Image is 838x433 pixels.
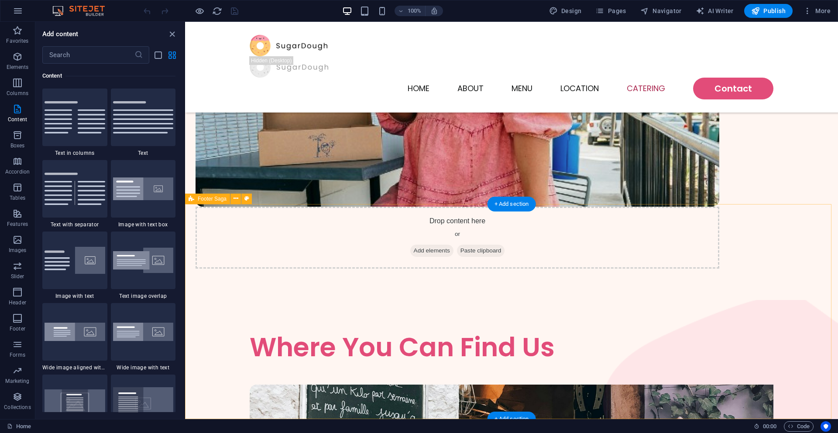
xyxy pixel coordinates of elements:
[111,89,176,157] div: Text
[10,185,534,247] div: Drop content here
[42,160,107,228] div: Text with separator
[7,221,28,228] p: Features
[212,6,222,16] button: reload
[45,323,105,341] img: wide-image-with-text-aligned.svg
[5,168,30,175] p: Accordion
[592,4,629,18] button: Pages
[549,7,582,15] span: Design
[194,6,205,16] button: Click here to leave preview mode and continue editing
[10,194,25,201] p: Tables
[821,421,831,432] button: Usercentrics
[45,247,105,274] img: text-with-image-v4.svg
[800,4,834,18] button: More
[42,364,107,371] span: Wide image aligned with text
[42,150,107,157] span: Text in columns
[430,7,438,15] i: On resize automatically adjust zoom level to fit chosen device.
[42,29,79,39] h6: Add content
[167,29,177,39] button: close panel
[488,197,536,211] div: + Add section
[546,4,585,18] div: Design (Ctrl+Alt+Y)
[7,90,28,97] p: Columns
[769,423,770,430] span: :
[488,412,536,426] div: + Add section
[10,351,25,358] p: Forms
[272,223,320,235] span: Paste clipboard
[42,71,175,81] h6: Content
[408,6,422,16] h6: 100%
[763,421,776,432] span: 00 00
[9,247,27,254] p: Images
[5,378,29,385] p: Marketing
[113,387,174,419] img: text-on-bacground.svg
[45,173,105,205] img: text-with-separator.svg
[42,221,107,228] span: Text with separator
[595,7,626,15] span: Pages
[784,421,814,432] button: Code
[42,303,107,371] div: Wide image aligned with text
[111,160,176,228] div: Image with text box
[7,64,29,71] p: Elements
[10,325,25,332] p: Footer
[640,7,682,15] span: Navigator
[7,421,31,432] a: Click to cancel selection. Double-click to open Pages
[225,223,268,235] span: Add elements
[4,404,31,411] p: Collections
[9,299,26,306] p: Header
[42,89,107,157] div: Text in columns
[803,7,831,15] span: More
[6,38,28,44] p: Favorites
[546,4,585,18] button: Design
[113,177,174,201] img: image-with-text-box.svg
[167,50,177,60] button: grid-view
[198,196,227,201] span: Footer Saga
[42,293,107,300] span: Image with text
[788,421,810,432] span: Code
[153,50,163,60] button: list-view
[395,6,426,16] button: 100%
[45,101,105,133] img: text-in-columns.svg
[111,364,176,371] span: Wide image with text
[754,421,777,432] h6: Session time
[212,6,222,16] i: Reload page
[42,232,107,300] div: Image with text
[111,303,176,371] div: Wide image with text
[111,232,176,300] div: Text image overlap
[45,389,105,417] img: text-on-background-centered.svg
[751,7,786,15] span: Publish
[10,142,25,149] p: Boxes
[696,7,734,15] span: AI Writer
[8,116,27,123] p: Content
[113,323,174,341] img: wide-image-with-text.svg
[637,4,685,18] button: Navigator
[113,248,174,273] img: text-image-overlap.svg
[11,273,24,280] p: Slider
[111,293,176,300] span: Text image overlap
[111,150,176,157] span: Text
[692,4,737,18] button: AI Writer
[42,46,134,64] input: Search
[50,6,116,16] img: Editor Logo
[111,221,176,228] span: Image with text box
[744,4,793,18] button: Publish
[113,101,174,133] img: text.svg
